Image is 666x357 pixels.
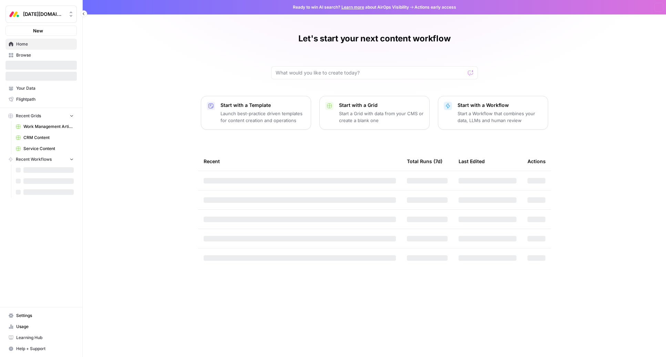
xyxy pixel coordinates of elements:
button: Workspace: Monday.com [6,6,77,23]
p: Start a Workflow that combines your data, LLMs and human review [458,110,542,124]
a: Service Content [13,143,77,154]
a: Work Management Article Grid [13,121,77,132]
span: Ready to win AI search? about AirOps Visibility [293,4,409,10]
div: Actions [527,152,546,171]
p: Start with a Grid [339,102,424,109]
span: Service Content [23,146,74,152]
a: Settings [6,310,77,321]
span: Actions early access [414,4,456,10]
span: Browse [16,52,74,58]
a: CRM Content [13,132,77,143]
button: Recent Grids [6,111,77,121]
p: Start with a Template [221,102,305,109]
span: Flightpath [16,96,74,102]
a: Flightpath [6,94,77,105]
button: Start with a TemplateLaunch best-practice driven templates for content creation and operations [201,96,311,130]
span: Recent Grids [16,113,41,119]
p: Start with a Workflow [458,102,542,109]
a: Learning Hub [6,332,77,343]
span: Recent Workflows [16,156,52,162]
button: Recent Workflows [6,154,77,165]
button: Start with a WorkflowStart a Workflow that combines your data, LLMs and human review [438,96,548,130]
input: What would you like to create today? [276,69,465,76]
button: Start with a GridStart a Grid with data from your CMS or create a blank one [319,96,430,130]
span: Work Management Article Grid [23,123,74,130]
span: Help + Support [16,346,74,352]
a: Browse [6,50,77,61]
span: Usage [16,324,74,330]
button: Help + Support [6,343,77,354]
a: Learn more [341,4,364,10]
a: Usage [6,321,77,332]
h1: Let's start your next content workflow [298,33,451,44]
span: New [33,27,43,34]
span: Your Data [16,85,74,91]
p: Start a Grid with data from your CMS or create a blank one [339,110,424,124]
button: New [6,26,77,36]
span: [DATE][DOMAIN_NAME] [23,11,65,18]
span: Settings [16,313,74,319]
div: Last Edited [459,152,485,171]
div: Recent [204,152,396,171]
span: Learning Hub [16,335,74,341]
p: Launch best-practice driven templates for content creation and operations [221,110,305,124]
img: Monday.com Logo [8,8,20,20]
div: Total Runs (7d) [407,152,442,171]
a: Home [6,39,77,50]
span: Home [16,41,74,47]
a: Your Data [6,83,77,94]
span: CRM Content [23,135,74,141]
